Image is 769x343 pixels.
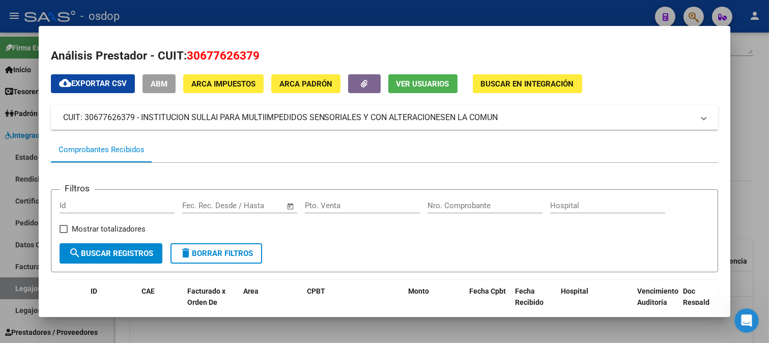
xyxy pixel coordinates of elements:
button: Buscar en Integración [473,74,582,93]
input: Fecha inicio [182,201,223,210]
span: Borrar Filtros [180,249,253,258]
iframe: Intercom live chat [734,308,759,333]
button: Buscar Registros [60,243,162,264]
datatable-header-cell: Area [239,280,303,325]
span: Hospital [561,287,589,295]
datatable-header-cell: Doc Respaldatoria [679,280,740,325]
span: 30677626379 [187,49,260,62]
button: Exportar CSV [51,74,135,93]
span: Fecha Recibido [516,287,544,307]
datatable-header-cell: Fecha Cpbt [466,280,511,325]
div: Comprobantes Recibidos [59,144,145,156]
span: Buscar en Integración [481,79,574,89]
datatable-header-cell: Hospital [557,280,634,325]
span: Area [243,287,259,295]
span: Doc Respaldatoria [683,287,729,307]
button: ARCA Padrón [271,74,340,93]
datatable-header-cell: Facturado x Orden De [183,280,239,325]
datatable-header-cell: Monto [405,280,466,325]
mat-expansion-panel-header: CUIT: 30677626379 - INSTITUCION SULLAI PARA MULTIIMPEDIDOS SENSORIALES Y CON ALTERACIONESEN LA COMUN [51,105,719,130]
button: ARCA Impuestos [183,74,264,93]
span: Ver Usuarios [396,79,449,89]
span: Vencimiento Auditoría [638,287,679,307]
input: Fecha fin [233,201,282,210]
datatable-header-cell: CAE [137,280,183,325]
span: ARCA Impuestos [191,79,255,89]
button: ABM [143,74,176,93]
button: Ver Usuarios [388,74,458,93]
datatable-header-cell: Vencimiento Auditoría [634,280,679,325]
span: CPBT [307,287,325,295]
button: Open calendar [284,201,296,212]
span: Mostrar totalizadores [72,223,146,235]
span: Facturado x Orden De [187,287,225,307]
mat-panel-title: CUIT: 30677626379 - INSTITUCION SULLAI PARA MULTIIMPEDIDOS SENSORIALES Y CON ALTERACIONESEN LA COMUN [63,111,694,124]
span: Monto [409,287,430,295]
span: Fecha Cpbt [470,287,506,295]
span: Buscar Registros [69,249,153,258]
h3: Filtros [60,182,95,195]
span: ARCA Padrón [279,79,332,89]
datatable-header-cell: ID [87,280,137,325]
span: ABM [151,79,167,89]
h2: Análisis Prestador - CUIT: [51,47,719,65]
datatable-header-cell: Fecha Recibido [511,280,557,325]
span: CAE [141,287,155,295]
mat-icon: search [69,247,81,259]
span: ID [91,287,97,295]
mat-icon: delete [180,247,192,259]
span: Exportar CSV [59,79,127,88]
button: Borrar Filtros [170,243,262,264]
mat-icon: cloud_download [59,77,71,89]
datatable-header-cell: CPBT [303,280,405,325]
